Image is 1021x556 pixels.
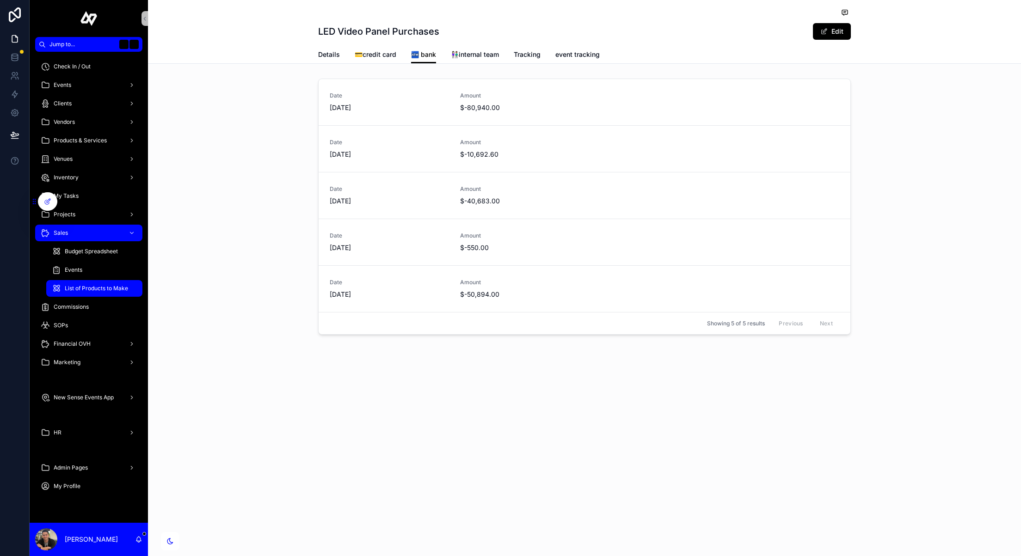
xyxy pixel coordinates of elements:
[54,137,107,144] span: Products & Services
[460,279,579,286] span: Amount
[35,95,142,112] a: Clients
[460,196,579,206] span: $-40,683.00
[46,280,142,297] a: List of Products to Make
[54,340,91,348] span: Financial OVH
[330,232,449,239] span: Date
[318,25,439,38] h1: LED Video Panel Purchases
[35,424,142,441] a: HR
[35,299,142,315] a: Commissions
[460,290,579,299] span: $-50,894.00
[54,174,79,181] span: Inventory
[35,114,142,130] a: Vendors
[411,46,436,64] a: 🏧 bank
[54,303,89,311] span: Commissions
[54,192,79,200] span: My Tasks
[35,169,142,186] a: Inventory
[330,150,449,159] span: [DATE]
[30,52,148,507] div: scrollable content
[555,46,600,65] a: event tracking
[46,243,142,260] a: Budget Spreadsheet
[65,535,118,544] p: [PERSON_NAME]
[330,196,449,206] span: [DATE]
[330,139,449,146] span: Date
[460,150,579,159] span: $-10,692.60
[514,46,541,65] a: Tracking
[330,92,449,99] span: Date
[35,478,142,495] a: My Profile
[318,46,340,65] a: Details
[35,459,142,476] a: Admin Pages
[330,185,449,193] span: Date
[65,285,128,292] span: List of Products to Make
[813,23,851,40] button: Edit
[411,50,436,59] span: 🏧 bank
[451,46,499,65] a: 👩🏻‍🤝‍👨🏽internal team
[49,41,116,48] span: Jump to...
[460,139,579,146] span: Amount
[54,211,75,218] span: Projects
[319,265,850,312] a: Date[DATE]Amount$-50,894.00
[319,219,850,265] a: Date[DATE]Amount$-550.00
[35,206,142,223] a: Projects
[460,103,579,112] span: $-80,940.00
[65,248,118,255] span: Budget Spreadsheet
[130,41,138,48] span: K
[54,429,62,436] span: HR
[54,322,68,329] span: SOPs
[54,359,80,366] span: Marketing
[65,266,82,274] span: Events
[319,172,850,219] a: Date[DATE]Amount$-40,683.00
[35,58,142,75] a: Check In / Out
[330,290,449,299] span: [DATE]
[460,185,579,193] span: Amount
[319,125,850,172] a: Date[DATE]Amount$-10,692.60
[54,483,80,490] span: My Profile
[54,155,73,163] span: Venues
[35,37,142,52] button: Jump to...K
[330,103,449,112] span: [DATE]
[319,79,850,125] a: Date[DATE]Amount$-80,940.00
[451,50,499,59] span: 👩🏻‍🤝‍👨🏽internal team
[330,279,449,286] span: Date
[35,151,142,167] a: Venues
[330,243,449,252] span: [DATE]
[54,100,72,107] span: Clients
[80,11,98,26] img: App logo
[318,50,340,59] span: Details
[35,77,142,93] a: Events
[355,50,396,59] span: 💳credit card
[355,46,396,65] a: 💳credit card
[54,118,75,126] span: Vendors
[460,243,579,252] span: $-550.00
[54,394,114,401] span: New Sense Events App
[35,132,142,149] a: Products & Services
[54,464,88,471] span: Admin Pages
[35,389,142,406] a: New Sense Events App
[35,188,142,204] a: My Tasks
[707,320,765,327] span: Showing 5 of 5 results
[514,50,541,59] span: Tracking
[35,354,142,371] a: Marketing
[460,92,579,99] span: Amount
[54,81,71,89] span: Events
[35,317,142,334] a: SOPs
[54,63,91,70] span: Check In / Out
[35,225,142,241] a: Sales
[54,229,68,237] span: Sales
[35,336,142,352] a: Financial OVH
[460,232,579,239] span: Amount
[555,50,600,59] span: event tracking
[46,262,142,278] a: Events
